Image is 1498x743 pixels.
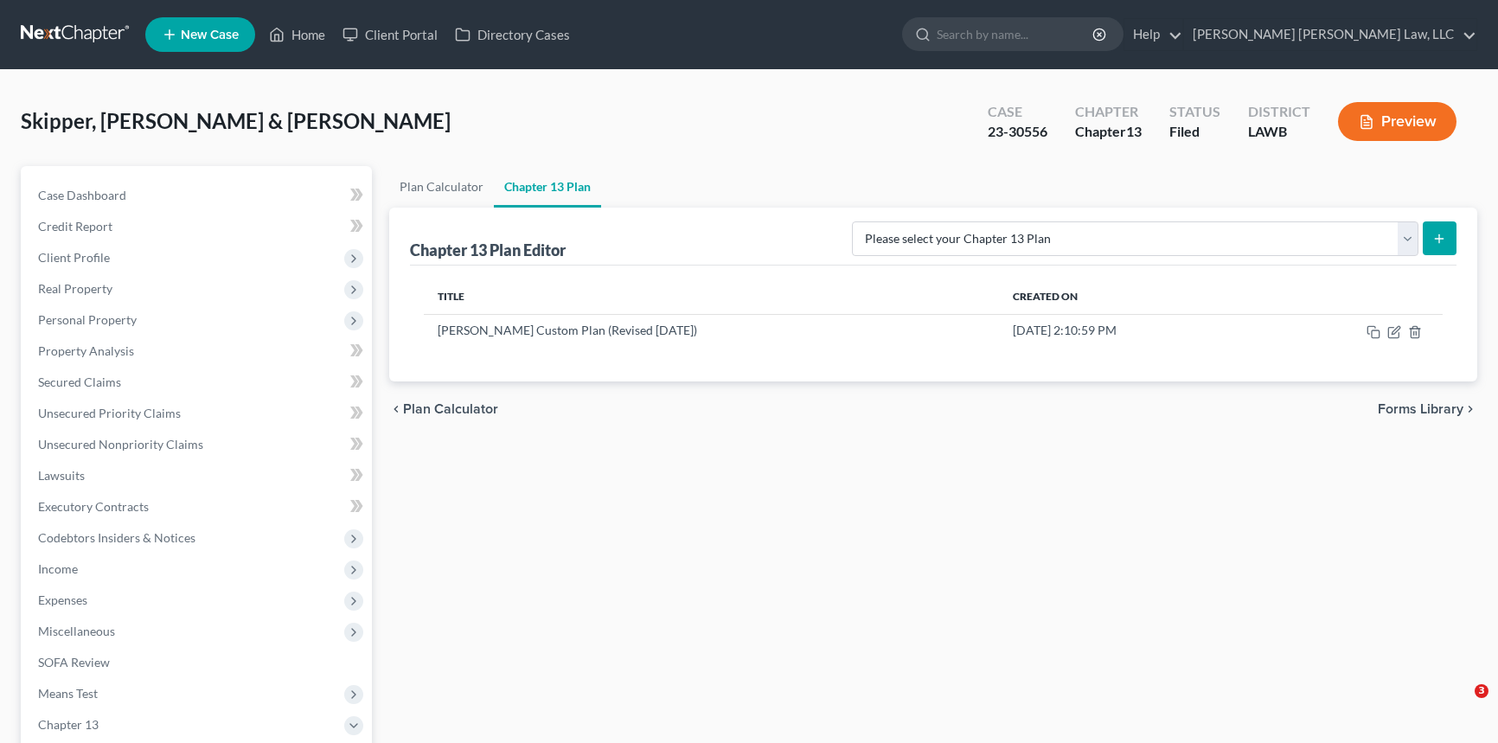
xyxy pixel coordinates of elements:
a: Directory Cases [446,19,579,50]
button: Forms Library chevron_right [1378,402,1477,416]
span: Income [38,561,78,576]
a: Secured Claims [24,367,372,398]
span: Client Profile [38,250,110,265]
th: Title [424,279,999,314]
a: Executory Contracts [24,491,372,522]
span: Unsecured Priority Claims [38,406,181,420]
span: Credit Report [38,219,112,234]
a: Case Dashboard [24,180,372,211]
span: Forms Library [1378,402,1463,416]
span: 3 [1475,684,1488,698]
button: Preview [1338,102,1456,141]
div: Chapter [1075,102,1142,122]
span: SOFA Review [38,655,110,669]
span: Codebtors Insiders & Notices [38,530,195,545]
span: Lawsuits [38,468,85,483]
span: Personal Property [38,312,137,327]
div: Case [988,102,1047,122]
div: Status [1169,102,1220,122]
iframe: Intercom live chat [1439,684,1481,726]
i: chevron_right [1463,402,1477,416]
span: Expenses [38,592,87,607]
span: 13 [1126,123,1142,139]
a: Credit Report [24,211,372,242]
a: Help [1124,19,1182,50]
div: Chapter 13 Plan Editor [410,240,566,260]
a: Plan Calculator [389,166,494,208]
a: Lawsuits [24,460,372,491]
span: Unsecured Nonpriority Claims [38,437,203,452]
a: Chapter 13 Plan [494,166,601,208]
span: Miscellaneous [38,624,115,638]
span: Property Analysis [38,343,134,358]
a: Client Portal [334,19,446,50]
div: Filed [1169,122,1220,142]
td: [PERSON_NAME] Custom Plan (Revised [DATE]) [424,314,999,347]
a: Home [260,19,334,50]
span: New Case [181,29,239,42]
span: Executory Contracts [38,499,149,514]
i: chevron_left [389,402,403,416]
a: Property Analysis [24,336,372,367]
span: Plan Calculator [403,402,498,416]
span: Case Dashboard [38,188,126,202]
div: LAWB [1248,122,1310,142]
th: Created On [999,279,1263,314]
span: Chapter 13 [38,717,99,732]
a: [PERSON_NAME] [PERSON_NAME] Law, LLC [1184,19,1476,50]
span: Real Property [38,281,112,296]
button: chevron_left Plan Calculator [389,402,498,416]
a: SOFA Review [24,647,372,678]
span: Means Test [38,686,98,701]
div: Chapter [1075,122,1142,142]
span: Skipper, [PERSON_NAME] & [PERSON_NAME] [21,108,451,133]
div: District [1248,102,1310,122]
a: Unsecured Nonpriority Claims [24,429,372,460]
td: [DATE] 2:10:59 PM [999,314,1263,347]
div: 23-30556 [988,122,1047,142]
input: Search by name... [937,18,1095,50]
a: Unsecured Priority Claims [24,398,372,429]
span: Secured Claims [38,375,121,389]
